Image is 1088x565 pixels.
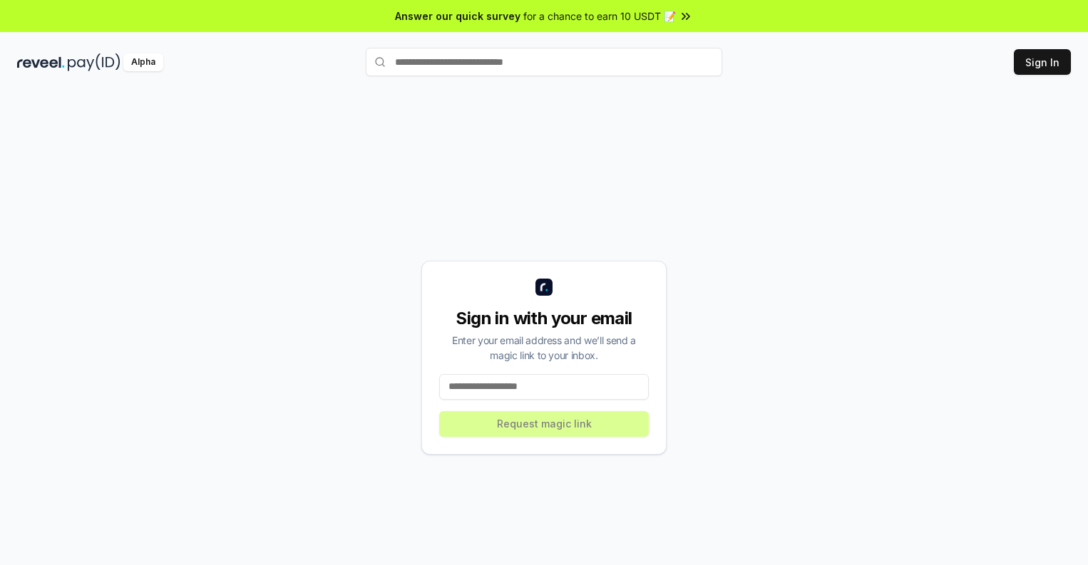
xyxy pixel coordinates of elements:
[123,53,163,71] div: Alpha
[535,279,553,296] img: logo_small
[439,333,649,363] div: Enter your email address and we’ll send a magic link to your inbox.
[17,53,65,71] img: reveel_dark
[395,9,520,24] span: Answer our quick survey
[68,53,120,71] img: pay_id
[1014,49,1071,75] button: Sign In
[523,9,676,24] span: for a chance to earn 10 USDT 📝
[439,307,649,330] div: Sign in with your email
